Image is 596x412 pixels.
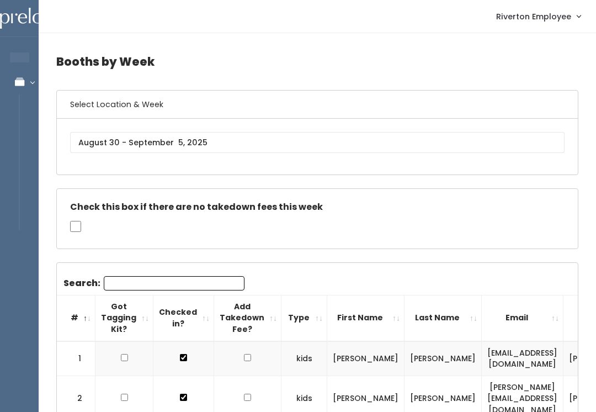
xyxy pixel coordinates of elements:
[485,4,592,28] a: Riverton Employee
[405,341,482,376] td: [PERSON_NAME]
[63,276,244,290] label: Search:
[327,295,405,341] th: First Name: activate to sort column ascending
[57,295,95,341] th: #: activate to sort column descending
[57,341,95,376] td: 1
[405,295,482,341] th: Last Name: activate to sort column ascending
[482,295,563,341] th: Email: activate to sort column ascending
[214,295,281,341] th: Add Takedown Fee?: activate to sort column ascending
[281,341,327,376] td: kids
[104,276,244,290] input: Search:
[281,295,327,341] th: Type: activate to sort column ascending
[327,341,405,376] td: [PERSON_NAME]
[496,10,571,23] span: Riverton Employee
[153,295,214,341] th: Checked in?: activate to sort column ascending
[95,295,153,341] th: Got Tagging Kit?: activate to sort column ascending
[70,202,565,212] h5: Check this box if there are no takedown fees this week
[57,91,578,119] h6: Select Location & Week
[56,46,578,77] h4: Booths by Week
[70,132,565,153] input: August 30 - September 5, 2025
[482,341,563,376] td: [EMAIL_ADDRESS][DOMAIN_NAME]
